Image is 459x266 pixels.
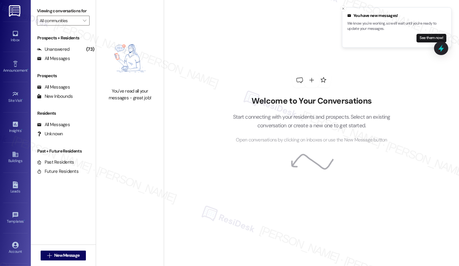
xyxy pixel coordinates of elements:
[47,253,52,258] i: 
[3,210,28,226] a: Templates •
[9,5,22,17] img: ResiDesk Logo
[37,159,74,165] div: Past Residents
[417,34,446,42] button: See them now!
[347,13,446,19] div: You have new messages!
[223,96,400,106] h2: Welcome to Your Conversations
[340,6,346,12] button: Close toast
[103,32,157,85] img: empty-state
[21,128,22,132] span: •
[83,18,86,23] i: 
[24,218,25,223] span: •
[31,110,96,117] div: Residents
[31,35,96,41] div: Prospects + Residents
[22,97,23,102] span: •
[31,73,96,79] div: Prospects
[37,131,63,137] div: Unknown
[54,252,79,259] span: New Message
[223,112,400,130] p: Start connecting with your residents and prospects. Select an existing conversation or create a n...
[37,84,70,90] div: All Messages
[3,119,28,136] a: Insights •
[37,93,73,100] div: New Inbounds
[41,251,86,260] button: New Message
[3,180,28,196] a: Leads
[3,149,28,166] a: Buildings
[37,55,70,62] div: All Messages
[3,89,28,105] a: Site Visit •
[3,28,28,45] a: Inbox
[40,16,80,26] input: All communities
[3,240,28,256] a: Account
[236,136,387,144] span: Open conversations by clicking on inboxes or use the New Message button
[37,6,90,16] label: Viewing conversations for
[103,88,157,101] div: You've read all your messages - great job!
[347,21,446,32] p: We know you're working, so we'll wait until you're ready to update your messages.
[37,46,70,53] div: Unanswered
[37,121,70,128] div: All Messages
[31,148,96,154] div: Past + Future Residents
[27,67,28,72] span: •
[85,45,96,54] div: (73)
[37,168,79,175] div: Future Residents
